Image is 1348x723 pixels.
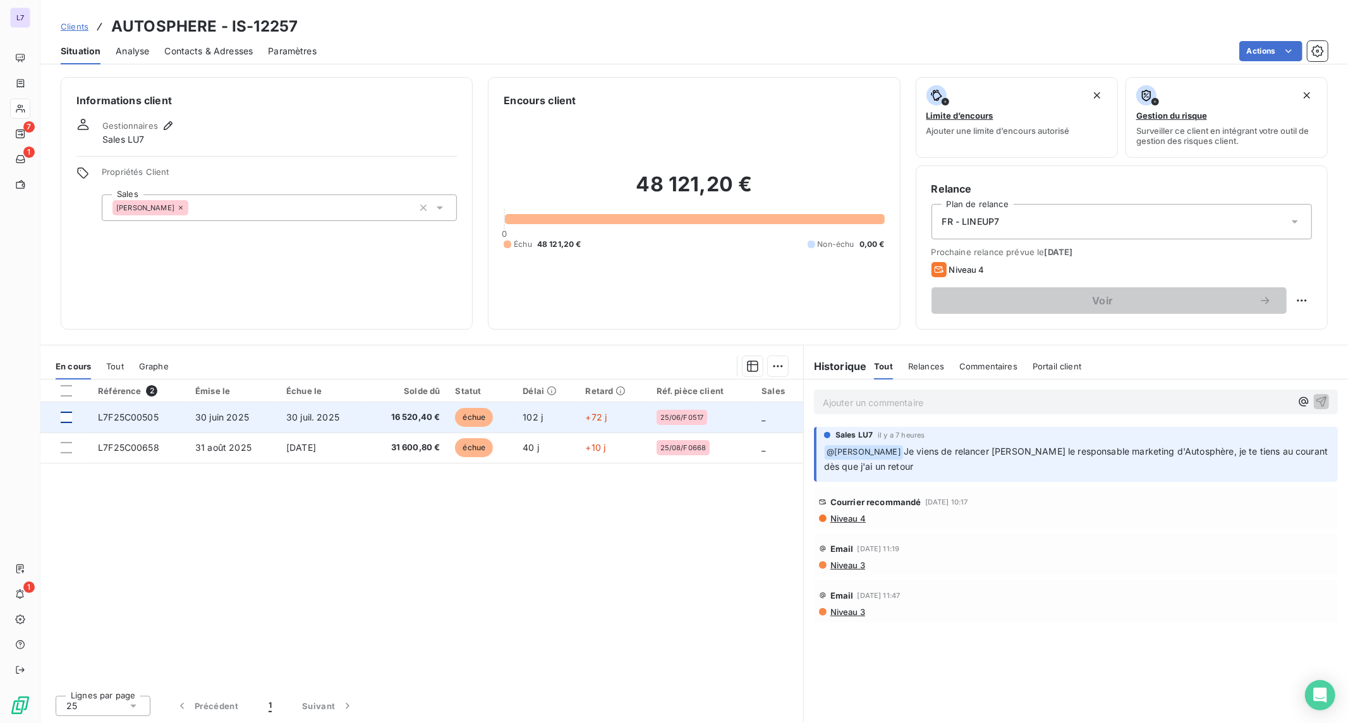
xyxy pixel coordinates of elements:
span: Situation [61,45,100,57]
span: Niveau 4 [829,513,866,523]
span: Niveau 4 [949,265,985,275]
button: Gestion du risqueSurveiller ce client en intégrant votre outil de gestion des risques client. [1126,77,1328,158]
input: Ajouter une valeur [188,202,198,213]
span: Email [830,590,854,601]
span: 48 121,20 € [537,239,581,250]
span: 16 520,40 € [373,411,440,424]
span: 25 [66,700,77,712]
span: Sales LU7 [835,429,873,441]
span: Ajouter une limite d’encours autorisé [926,126,1070,136]
span: Relances [908,361,944,371]
span: [PERSON_NAME] [116,204,174,212]
h6: Encours client [504,93,576,108]
span: Échu [514,239,532,250]
span: échue [455,408,493,427]
h6: Historique [804,359,867,374]
span: Voir [947,296,1259,306]
span: Gestionnaires [102,121,158,131]
span: 0,00 € [859,239,885,250]
span: Gestion du risque [1136,111,1207,121]
span: Analyse [116,45,149,57]
span: 30 juil. 2025 [286,412,339,422]
div: Solde dû [373,386,440,396]
h3: AUTOSPHERE - IS-12257 [111,15,298,38]
span: 30 juin 2025 [195,412,249,422]
span: 1 [23,146,35,158]
div: Statut [455,386,507,396]
div: Réf. pièce client [657,386,747,396]
button: Suivant [287,693,369,719]
span: Courrier recommandé [830,497,921,507]
span: [DATE] [1045,247,1073,257]
span: L7F25C00505 [98,412,159,422]
span: Sales LU7 [102,133,144,146]
span: Je viens de relancer [PERSON_NAME] le responsable marketing d'Autosphère, je te tiens au courant ... [824,446,1331,472]
span: Tout [874,361,893,371]
span: Prochaine relance prévue le [932,247,1312,257]
span: 1 [269,700,272,712]
span: Paramètres [268,45,317,57]
span: Commentaires [959,361,1017,371]
span: L7F25C00658 [98,442,159,453]
span: +72 j [586,412,607,422]
span: 25/06/F0517 [660,414,704,421]
button: Limite d’encoursAjouter une limite d’encours autorisé [916,77,1118,158]
span: 31 600,80 € [373,441,440,454]
div: Sales [762,386,796,396]
span: 1 [23,582,35,593]
span: Tout [106,361,124,371]
span: il y a 7 heures [878,431,925,439]
h6: Informations client [76,93,457,108]
div: Open Intercom Messenger [1305,680,1335,710]
span: +10 j [586,442,606,453]
span: Limite d’encours [926,111,993,121]
div: Retard [586,386,641,396]
div: Référence [98,385,180,397]
div: Délai [523,386,570,396]
div: L7 [10,8,30,28]
div: Échue le [286,386,358,396]
button: Précédent [161,693,253,719]
h6: Relance [932,181,1312,196]
span: Portail client [1033,361,1081,371]
span: [DATE] 11:19 [858,545,900,553]
span: FR - LINEUP7 [942,215,1000,228]
span: [DATE] 11:47 [858,592,901,599]
span: Email [830,544,854,554]
span: Niveau 3 [829,607,865,617]
h2: 48 121,20 € [504,172,884,210]
span: Clients [61,21,88,32]
span: 31 août 2025 [195,442,252,453]
span: Non-échu [818,239,854,250]
button: 1 [253,693,287,719]
span: Graphe [139,361,169,371]
button: Actions [1239,41,1302,61]
span: Propriétés Client [102,167,457,184]
span: [DATE] 10:17 [925,498,968,506]
span: En cours [56,361,91,371]
img: Logo LeanPay [10,695,30,715]
span: Surveiller ce client en intégrant votre outil de gestion des risques client. [1136,126,1317,146]
span: Contacts & Adresses [164,45,253,57]
span: 40 j [523,442,539,453]
span: 7 [23,121,35,133]
span: 102 j [523,412,543,422]
div: Émise le [195,386,271,396]
span: _ [762,442,765,453]
span: 2 [146,385,157,397]
span: @ [PERSON_NAME] [825,445,903,460]
span: échue [455,438,493,457]
span: Niveau 3 [829,560,865,570]
span: _ [762,412,765,422]
span: 25/08/F0668 [660,444,707,451]
a: Clients [61,20,88,33]
span: 0 [502,229,507,239]
button: Voir [932,287,1287,314]
span: [DATE] [286,442,316,453]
